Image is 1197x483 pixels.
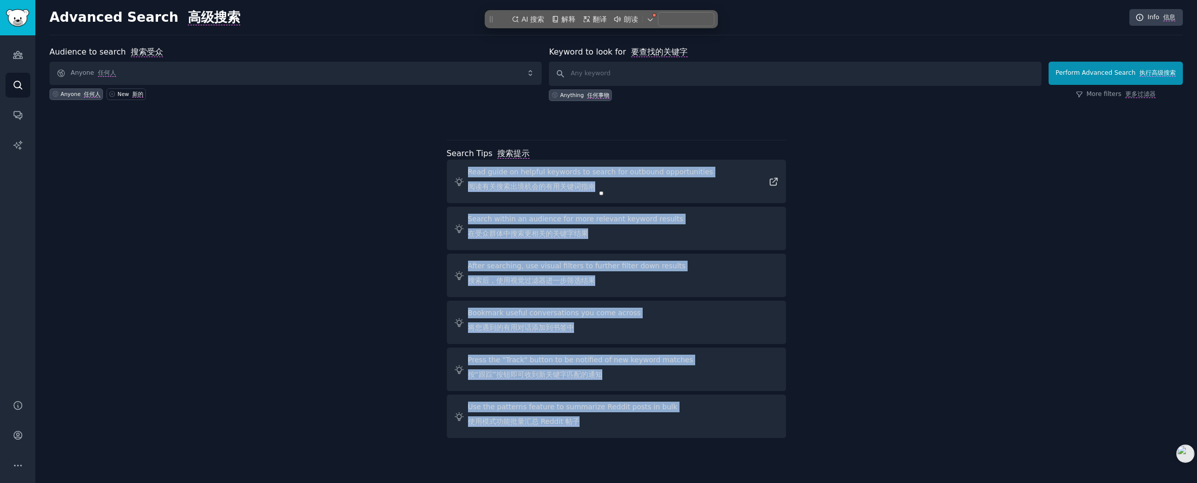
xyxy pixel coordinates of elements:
[468,167,713,196] div: Read guide on helpful keywords to search for outbound opportunities
[468,308,641,337] div: Bookmark useful conversations you come across
[49,62,542,85] button: Anyone 任何人
[631,47,688,57] font: 要查找的关键字
[587,92,609,99] font: 任何事物
[118,90,144,98] div: New
[98,69,116,77] font: 任何人
[1139,69,1176,77] font: 执行高级搜索
[61,90,100,98] div: Anyone
[1163,14,1175,21] font: 信息
[468,417,580,426] font: 使用模式功能批量汇总 Reddit 帖子
[468,402,678,431] div: Use the patterns feature to summarize Reddit posts in bulk
[468,182,595,191] font: 阅读有关搜索出境机会的有用关键词指南
[468,370,603,379] font: 按“跟踪”按钮即可收到新关键字匹配的通知
[447,149,530,158] label: Search Tips
[468,261,686,290] div: After searching, use visual filters to further filter down results
[49,47,163,57] label: Audience to search
[549,62,1041,86] input: Any keyword
[468,229,588,238] font: 在受众群体中搜索更相关的关键字结果
[468,323,574,332] font: 将您遇到的有用对话添加到书签中
[6,9,29,27] img: GummySearch logo
[1125,90,1156,98] font: 更多过滤器
[131,47,163,57] font: 搜索受众
[468,214,684,243] div: Search within an audience for more relevant keyword results
[107,88,146,100] a: New 新的
[132,91,143,98] font: 新的
[188,10,240,25] font: 高级搜索
[549,47,688,57] label: Keyword to look for
[468,276,595,285] font: 搜索后，使用视觉过滤器进一步筛选结果
[1049,62,1183,85] button: Perform Advanced Search 执行高级搜索
[1076,90,1156,99] a: More filters 更多过滤器
[497,149,530,159] font: 搜索提示
[1129,9,1183,26] a: Info 信息
[84,91,100,98] font: 任何人
[49,62,542,85] span: Anyone
[560,91,609,99] div: Anything
[49,10,1124,26] h2: Advanced Search
[468,355,693,384] div: Press the "Track" button to be notified of new keyword matches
